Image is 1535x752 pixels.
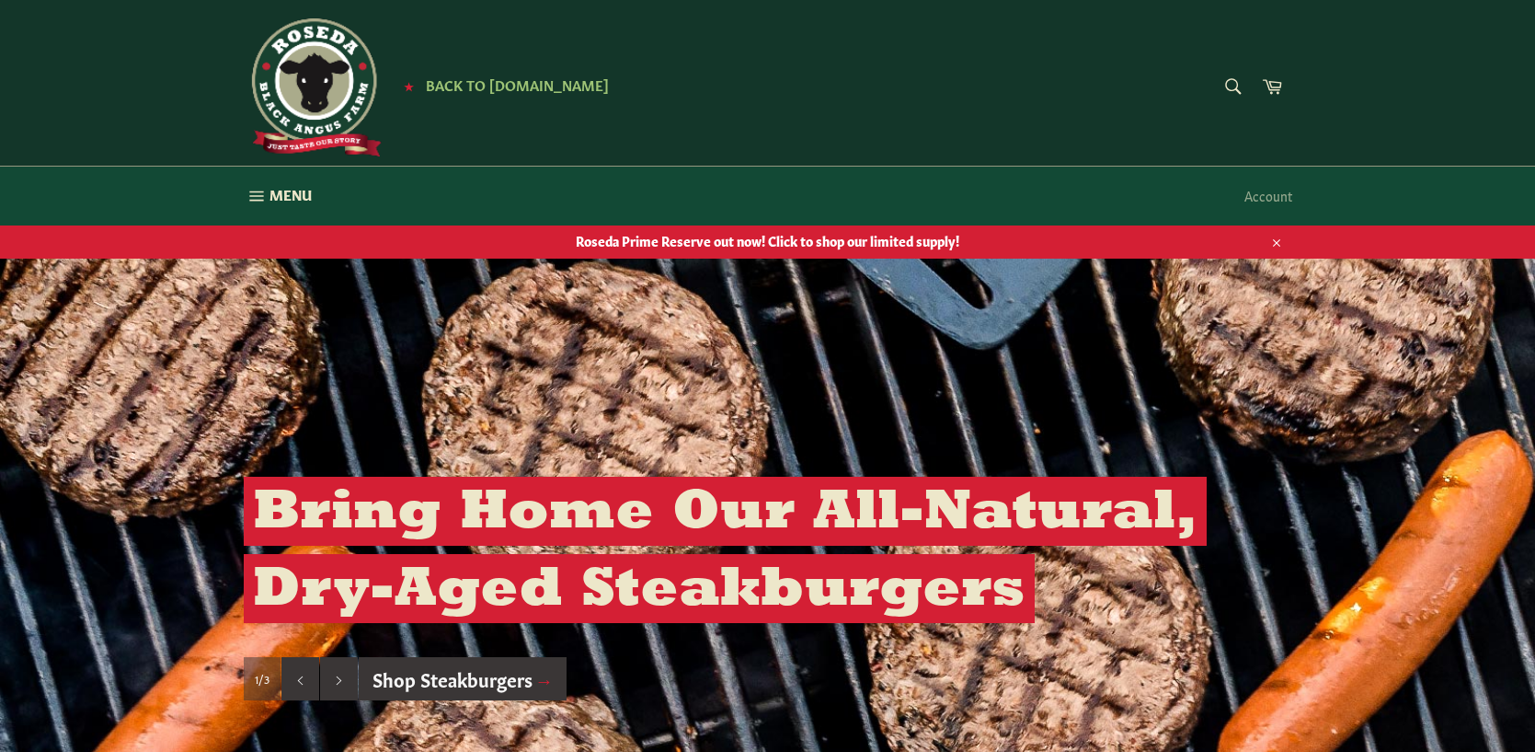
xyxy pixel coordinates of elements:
a: Account [1235,168,1301,223]
a: Roseda Prime Reserve out now! Click to shop our limited supply! [225,223,1311,259]
span: Roseda Prime Reserve out now! Click to shop our limited supply! [225,232,1311,249]
a: Shop Steakburgers [359,657,567,701]
a: ★ Back to [DOMAIN_NAME] [395,78,609,93]
span: ★ [404,78,414,93]
div: Slide 1, current [244,657,281,701]
span: → [535,665,554,691]
span: Menu [269,185,312,204]
img: Roseda Beef [244,18,382,156]
h2: Bring Home Our All-Natural, Dry-Aged Steakburgers [244,477,1207,623]
button: Next slide [320,657,358,701]
button: Menu [225,167,330,226]
button: Previous slide [281,657,319,701]
span: 1/3 [255,671,269,687]
span: Back to [DOMAIN_NAME] [426,75,609,94]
